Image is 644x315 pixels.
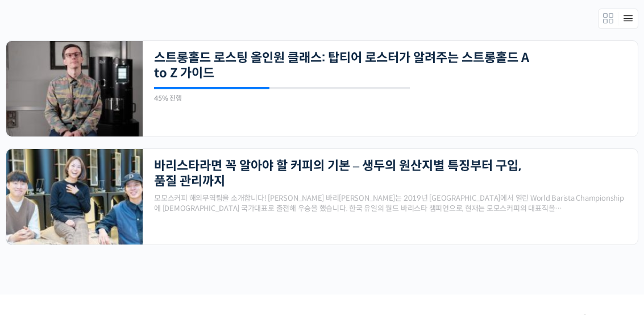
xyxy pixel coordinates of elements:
div: 모모스커피 해외무역팀을 소개합니다! [PERSON_NAME] 바리[PERSON_NAME]는 2019년 [GEOGRAPHIC_DATA]에서 열린 World Barista Cha... [154,193,626,213]
a: 홈 [3,221,75,249]
a: 설정 [147,221,218,249]
div: 45% 진행 [154,95,410,102]
a: 대화 [75,221,147,249]
div: Members directory secondary navigation [598,9,638,29]
span: 홈 [36,238,43,247]
span: 대화 [104,238,118,247]
a: 스트롱홀드 로스팅 올인원 클래스: 탑티어 로스터가 알려주는 스트롱홀드 A to Z 가이드 [154,50,532,81]
a: 바리스타라면 꼭 알아야 할 커피의 기본 – 생두의 원산지별 특징부터 구입, 품질 관리까지 [154,158,532,189]
span: 설정 [176,238,189,247]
